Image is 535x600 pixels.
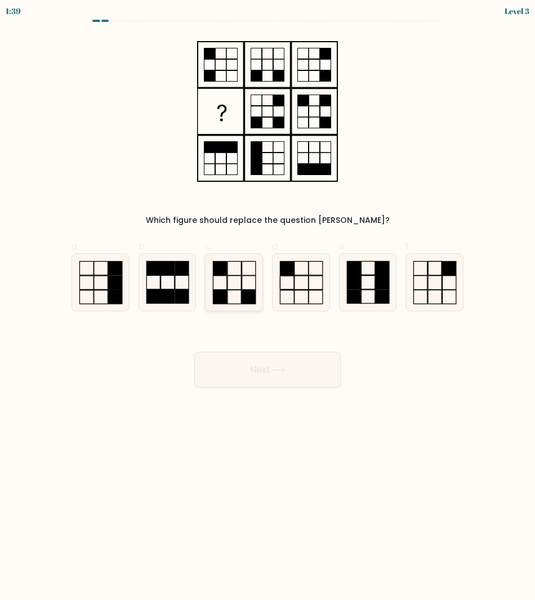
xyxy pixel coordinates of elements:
span: c. [205,240,212,253]
span: f. [405,240,411,253]
div: Level 3 [505,5,529,17]
span: d. [272,240,279,253]
span: a. [72,240,79,253]
button: Next [194,352,341,388]
div: Which figure should replace the question [PERSON_NAME]? [78,214,457,226]
span: b. [139,240,146,253]
span: e. [339,240,346,253]
div: 1:39 [6,5,21,17]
